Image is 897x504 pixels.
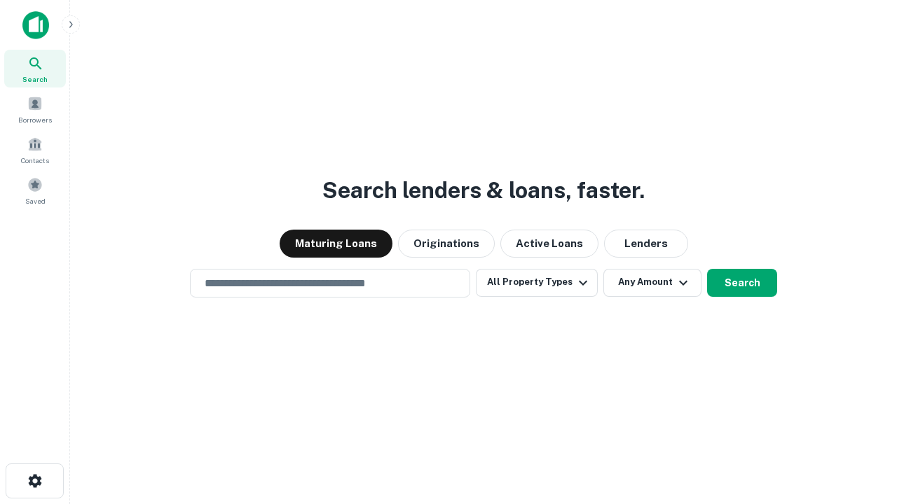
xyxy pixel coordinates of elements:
[476,269,598,297] button: All Property Types
[4,131,66,169] a: Contacts
[18,114,52,125] span: Borrowers
[322,174,645,207] h3: Search lenders & loans, faster.
[827,392,897,459] iframe: Chat Widget
[280,230,392,258] button: Maturing Loans
[22,11,49,39] img: capitalize-icon.png
[4,171,66,209] a: Saved
[398,230,495,258] button: Originations
[707,269,777,297] button: Search
[4,90,66,128] a: Borrowers
[21,155,49,166] span: Contacts
[4,50,66,87] a: Search
[500,230,598,258] button: Active Loans
[604,230,688,258] button: Lenders
[603,269,701,297] button: Any Amount
[22,73,48,85] span: Search
[25,195,46,206] span: Saved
